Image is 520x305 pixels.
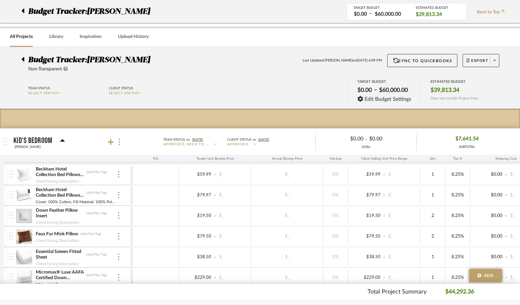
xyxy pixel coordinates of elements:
div: 8.25% [447,232,468,241]
div: $_ [217,252,249,262]
span: - [213,192,217,199]
div: Essential Sateen Fitted Sheet [35,249,84,260]
div: 1 [422,170,443,179]
div: Client Status [227,137,251,143]
div: $0.00 [367,134,411,144]
div: $0.00 [352,10,369,18]
div: [PERSON_NAME] [13,144,42,150]
a: Library [49,32,63,41]
img: 70fc6e56-e2df-4f94-be41-b14c6758c656_50x50.jpg [16,208,32,224]
a: Inspiration [80,32,102,41]
span: Budget Tracker: [28,56,87,64]
div: $0.00 [472,232,504,241]
div: 8.25% [447,211,468,221]
div: $59.99 [350,170,382,179]
span: Does not include Project Fees [430,96,478,100]
div: $0.00 [472,190,504,200]
div: $_ [269,211,305,221]
div: 0% [325,273,346,282]
div: $0.00 [472,252,504,262]
div: ESTIMATED BUDGET [416,6,460,10]
div: $38.50 [181,252,213,262]
div: $0.00 [472,170,504,179]
img: 3dots-v.svg [118,171,119,178]
img: 3dots-v.svg [119,138,120,145]
div: (Add Plan Tag) [86,211,107,216]
div: Cover: 100% Cotton, Fill Material: 100% Polyester Fiber. SUPERIOR COMFORT - King pillows have a 2... [35,199,117,205]
div: $_ [269,190,305,200]
div: $19.50 [350,211,382,221]
span: - [382,213,386,219]
span: – [369,10,372,18]
img: vertical-grip.svg [9,253,13,260]
span: - [382,233,386,240]
div: 2 [422,211,443,221]
div: 0% [325,252,346,262]
span: - [504,171,508,178]
span: - [504,213,508,219]
span: - [504,192,508,199]
div: $59.99 [181,170,213,179]
div: $_ [269,170,305,179]
div: 0% [325,190,346,200]
img: 3dots-v.svg [118,233,119,240]
div: ESTIMATED BUDGET [430,80,478,84]
div: Beckham Hotel Collection Bed Pillows Standard/Queen Size Set of 2 - Original Down Alternative Pil... [35,166,84,178]
div: $_ [217,232,249,241]
div: $_ [217,211,249,221]
div: $79.50 [350,232,382,241]
span: Approved, Need to Invoice [163,142,209,147]
div: $19.50 [181,211,213,221]
div: 8.25% [447,170,468,179]
div: Micromax® Luxe AAFA Certified Down Alternative Duvet Insert [35,269,84,281]
img: vertical-grip.svg [9,212,13,219]
div: 8.25% [447,252,468,262]
span: $7,641.54 [455,134,479,144]
p: Kid's Bedroom [13,137,52,145]
div: Markup [323,155,348,163]
p: Total Project Summary [368,288,427,296]
div: Actual Buying Price [251,155,323,163]
span: Non-Transparent [28,67,62,71]
span: [PERSON_NAME] [325,58,352,63]
img: b9c089ae-b37e-4227-bbb4-ef4404146299_50x50.jpg [16,229,32,244]
div: Beckham Hotel Collection Bed Pillows King Size Set of 2 - Down Alternative Bedding Gel Cooling Bi... [35,187,84,199]
div: Team Status [163,137,185,143]
div: $60,000.00 [373,10,403,18]
div: Client Selling Unit Price Range [348,155,420,163]
div: TARGET BUDGET [357,80,411,84]
div: Client Status [109,85,133,91]
span: - [213,213,217,219]
div: GOAL [316,145,416,150]
img: vertical-grip.svg [9,232,13,240]
div: $229.00 [350,273,382,282]
div: (Add Plan Tag) [86,190,107,195]
div: $79.50 [181,232,213,241]
div: $0.00 [355,85,374,96]
div: $_ [269,232,305,241]
div: $_ [217,190,249,200]
span: - [213,233,217,240]
span: [DATE] 6:09 PM [356,58,382,63]
a: All Projects [10,32,33,41]
span: SELECT STATUS [109,92,138,95]
button: Add [469,269,502,282]
img: vertical-grip.svg [9,274,13,281]
span: Back to Top [477,9,509,16]
span: - [504,233,508,240]
div: (Add Plan Tag) [86,252,107,257]
div: $_ [217,273,249,282]
div: $0.00 [321,134,365,144]
img: 712492aa-10db-461c-b41a-8d628be5461e_50x50.jpg [16,188,32,203]
img: fe2aa091-a64e-4038-8b51-8b98d6bb25e4_50x50.jpg [16,270,32,286]
div: $0.00 [472,211,504,221]
div: $_ [386,211,418,221]
p: $44,292.36 [445,288,474,296]
span: on [186,138,190,141]
div: Team Status [28,85,50,91]
span: $39,813.34 [416,11,442,18]
div: 1 [422,190,443,200]
span: – [374,86,377,96]
div: $229.00 [181,273,213,282]
div: (Add Plan Tag) [80,232,101,236]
